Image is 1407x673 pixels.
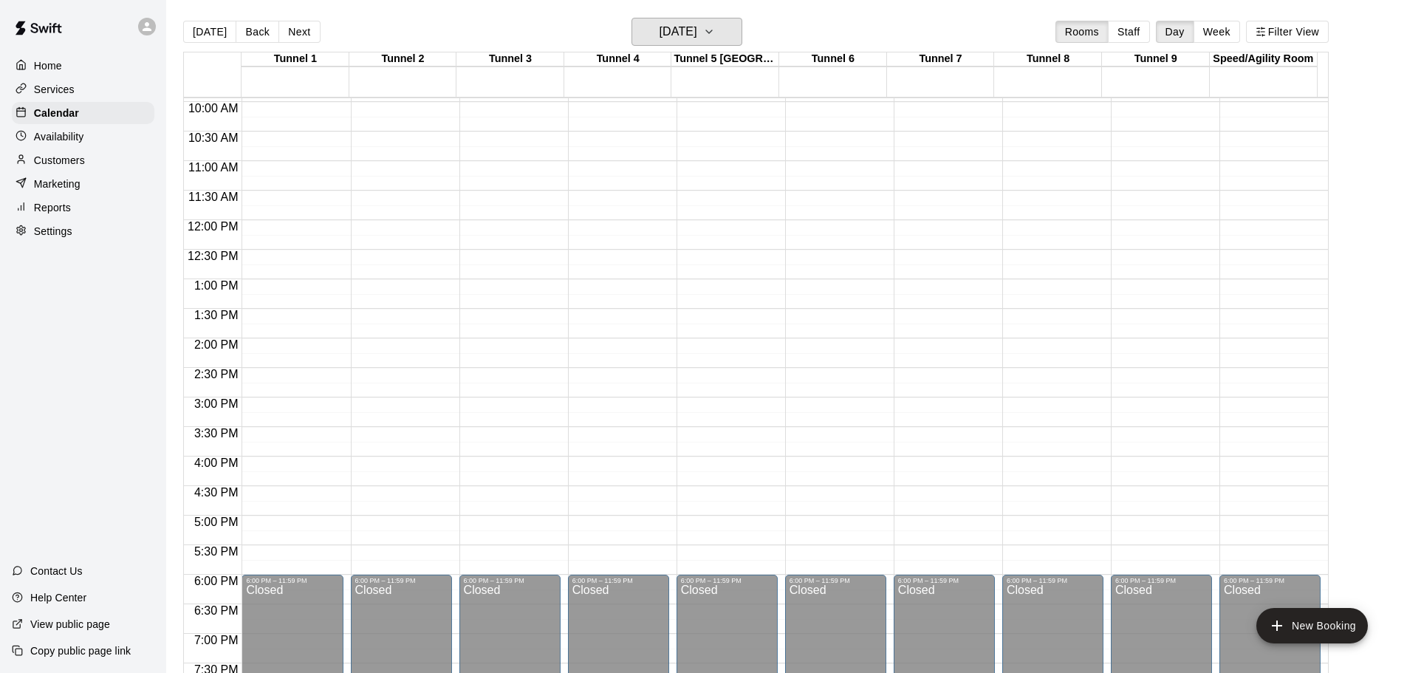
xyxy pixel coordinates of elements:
[185,161,242,174] span: 11:00 AM
[34,129,84,144] p: Availability
[191,575,242,587] span: 6:00 PM
[34,200,71,215] p: Reports
[191,338,242,351] span: 2:00 PM
[191,397,242,410] span: 3:00 PM
[681,577,773,584] div: 6:00 PM – 11:59 PM
[191,427,242,440] span: 3:30 PM
[12,78,154,100] a: Services
[12,149,154,171] a: Customers
[631,18,742,46] button: [DATE]
[12,197,154,219] a: Reports
[1007,577,1099,584] div: 6:00 PM – 11:59 PM
[191,457,242,469] span: 4:00 PM
[185,191,242,203] span: 11:30 AM
[464,577,556,584] div: 6:00 PM – 11:59 PM
[887,52,995,66] div: Tunnel 7
[1108,21,1150,43] button: Staff
[12,126,154,148] a: Availability
[191,368,242,380] span: 2:30 PM
[34,153,85,168] p: Customers
[246,577,338,584] div: 6:00 PM – 11:59 PM
[34,177,81,191] p: Marketing
[456,52,564,66] div: Tunnel 3
[184,220,242,233] span: 12:00 PM
[191,279,242,292] span: 1:00 PM
[236,21,279,43] button: Back
[30,564,83,578] p: Contact Us
[30,590,86,605] p: Help Center
[12,102,154,124] a: Calendar
[779,52,887,66] div: Tunnel 6
[898,577,990,584] div: 6:00 PM – 11:59 PM
[1055,21,1109,43] button: Rooms
[1224,577,1316,584] div: 6:00 PM – 11:59 PM
[191,604,242,617] span: 6:30 PM
[572,577,665,584] div: 6:00 PM – 11:59 PM
[191,309,242,321] span: 1:30 PM
[1102,52,1210,66] div: Tunnel 9
[34,58,62,73] p: Home
[185,131,242,144] span: 10:30 AM
[183,21,236,43] button: [DATE]
[191,634,242,646] span: 7:00 PM
[30,643,131,658] p: Copy public page link
[349,52,457,66] div: Tunnel 2
[184,250,242,262] span: 12:30 PM
[242,52,349,66] div: Tunnel 1
[34,224,72,239] p: Settings
[12,55,154,77] a: Home
[790,577,882,584] div: 6:00 PM – 11:59 PM
[1115,577,1208,584] div: 6:00 PM – 11:59 PM
[191,486,242,499] span: 4:30 PM
[1246,21,1329,43] button: Filter View
[671,52,779,66] div: Tunnel 5 [GEOGRAPHIC_DATA]
[1256,608,1368,643] button: add
[355,577,448,584] div: 6:00 PM – 11:59 PM
[12,173,154,195] a: Marketing
[1156,21,1194,43] button: Day
[185,102,242,115] span: 10:00 AM
[994,52,1102,66] div: Tunnel 8
[564,52,672,66] div: Tunnel 4
[34,106,79,120] p: Calendar
[34,82,75,97] p: Services
[191,516,242,528] span: 5:00 PM
[191,545,242,558] span: 5:30 PM
[12,220,154,242] a: Settings
[660,21,697,42] h6: [DATE]
[30,617,110,632] p: View public page
[278,21,320,43] button: Next
[1194,21,1240,43] button: Week
[1210,52,1318,66] div: Speed/Agility Room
